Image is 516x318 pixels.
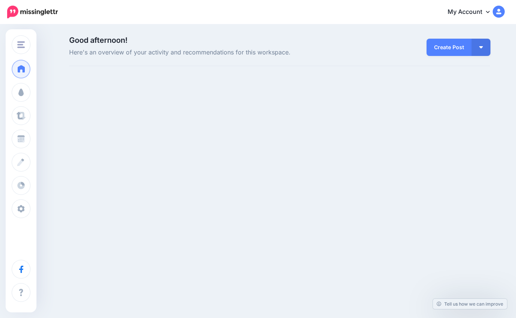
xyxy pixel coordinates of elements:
img: Missinglettr [7,6,58,18]
a: Tell us how we can improve [433,299,507,309]
a: Create Post [427,39,472,56]
a: My Account [440,3,505,21]
span: Here's an overview of your activity and recommendations for this workspace. [69,48,346,57]
span: Good afternoon! [69,36,127,45]
img: arrow-down-white.png [479,46,483,48]
img: menu.png [17,41,25,48]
